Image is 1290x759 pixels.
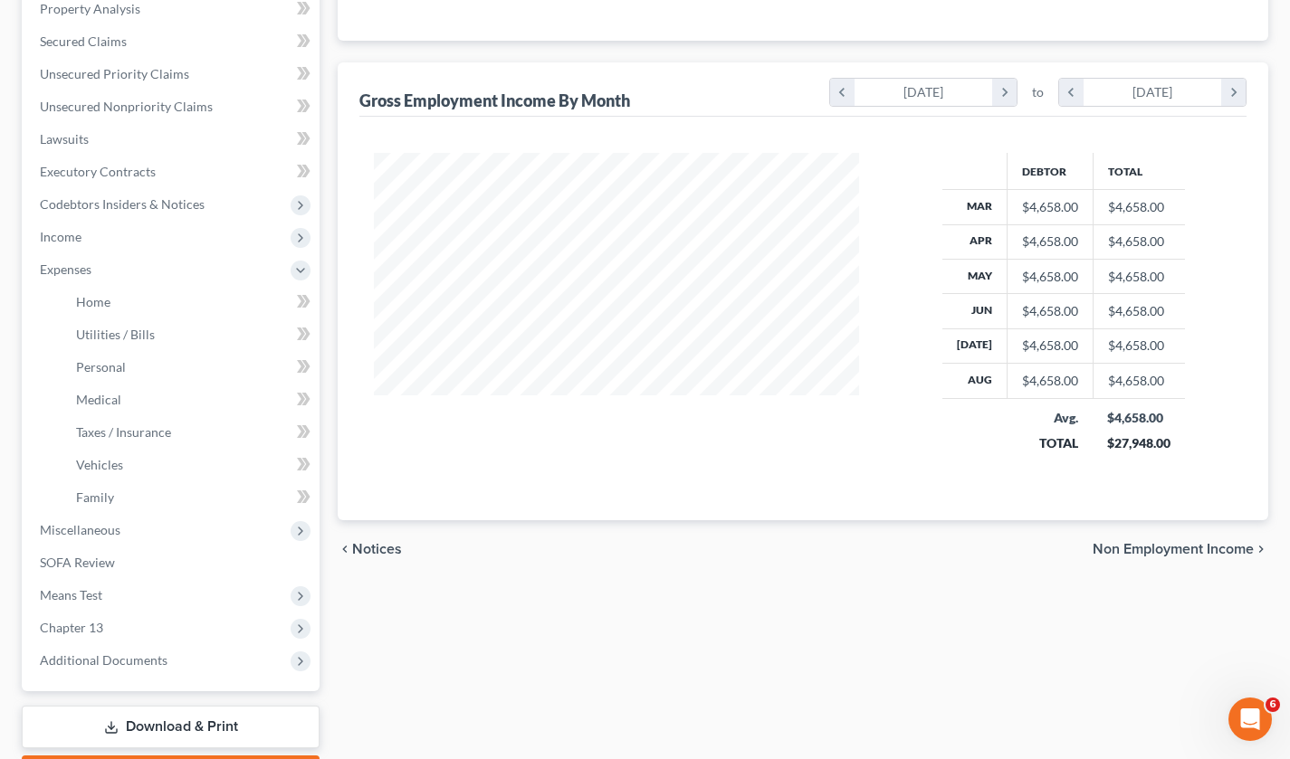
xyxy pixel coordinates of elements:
th: Total [1093,153,1185,189]
iframe: Intercom live chat [1228,697,1272,741]
div: $4,658.00 [1022,232,1078,251]
div: $27,948.00 [1107,434,1171,452]
span: Taxes / Insurance [76,424,171,440]
div: $4,658.00 [1022,302,1078,320]
span: Personal [76,359,126,375]
span: Expenses [40,261,91,277]
a: Medical [62,384,320,416]
th: Aug [942,364,1008,398]
span: Miscellaneous [40,522,120,537]
td: $4,658.00 [1093,328,1185,363]
a: Utilities / Bills [62,318,320,351]
th: Apr [942,224,1008,259]
a: Unsecured Nonpriority Claims [25,90,320,123]
td: $4,658.00 [1093,190,1185,224]
span: Secured Claims [40,33,127,49]
div: $4,658.00 [1022,372,1078,390]
a: Taxes / Insurance [62,416,320,449]
th: Debtor [1007,153,1093,189]
div: Gross Employment Income By Month [359,90,630,111]
i: chevron_right [1254,542,1268,556]
span: SOFA Review [40,555,115,570]
a: Secured Claims [25,25,320,58]
span: to [1032,83,1044,101]
a: Personal [62,351,320,384]
span: 6 [1266,697,1280,712]
button: Non Employment Income chevron_right [1093,542,1268,556]
div: $4,658.00 [1022,268,1078,286]
div: [DATE] [855,79,993,106]
a: Download & Print [22,706,320,748]
td: $4,658.00 [1093,224,1185,259]
span: Codebtors Insiders & Notices [40,196,205,212]
div: $4,658.00 [1107,409,1171,427]
a: SOFA Review [25,546,320,579]
div: TOTAL [1021,434,1078,452]
span: Medical [76,392,121,407]
span: Chapter 13 [40,620,103,635]
th: May [942,259,1008,293]
span: Income [40,229,81,244]
span: Property Analysis [40,1,140,16]
div: [DATE] [1084,79,1222,106]
th: Mar [942,190,1008,224]
i: chevron_right [1221,79,1246,106]
a: Home [62,286,320,318]
button: chevron_left Notices [338,542,402,556]
span: Unsecured Priority Claims [40,66,189,81]
a: Vehicles [62,449,320,481]
i: chevron_left [338,542,352,556]
span: Additional Documents [40,652,167,668]
span: Unsecured Nonpriority Claims [40,99,213,114]
i: chevron_left [1059,79,1084,106]
span: Lawsuits [40,131,89,147]
a: Lawsuits [25,123,320,156]
span: Non Employment Income [1093,542,1254,556]
span: Executory Contracts [40,164,156,179]
th: [DATE] [942,328,1008,363]
span: Utilities / Bills [76,327,155,342]
a: Unsecured Priority Claims [25,58,320,90]
div: $4,658.00 [1022,198,1078,216]
a: Executory Contracts [25,156,320,188]
div: $4,658.00 [1022,337,1078,355]
span: Means Test [40,587,102,602]
span: Notices [352,542,402,556]
span: Home [76,294,110,309]
i: chevron_right [992,79,1017,106]
td: $4,658.00 [1093,259,1185,293]
a: Family [62,481,320,514]
div: Avg. [1021,409,1078,427]
span: Vehicles [76,457,123,472]
th: Jun [942,294,1008,328]
i: chevron_left [830,79,855,106]
td: $4,658.00 [1093,364,1185,398]
span: Family [76,489,114,505]
td: $4,658.00 [1093,294,1185,328]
